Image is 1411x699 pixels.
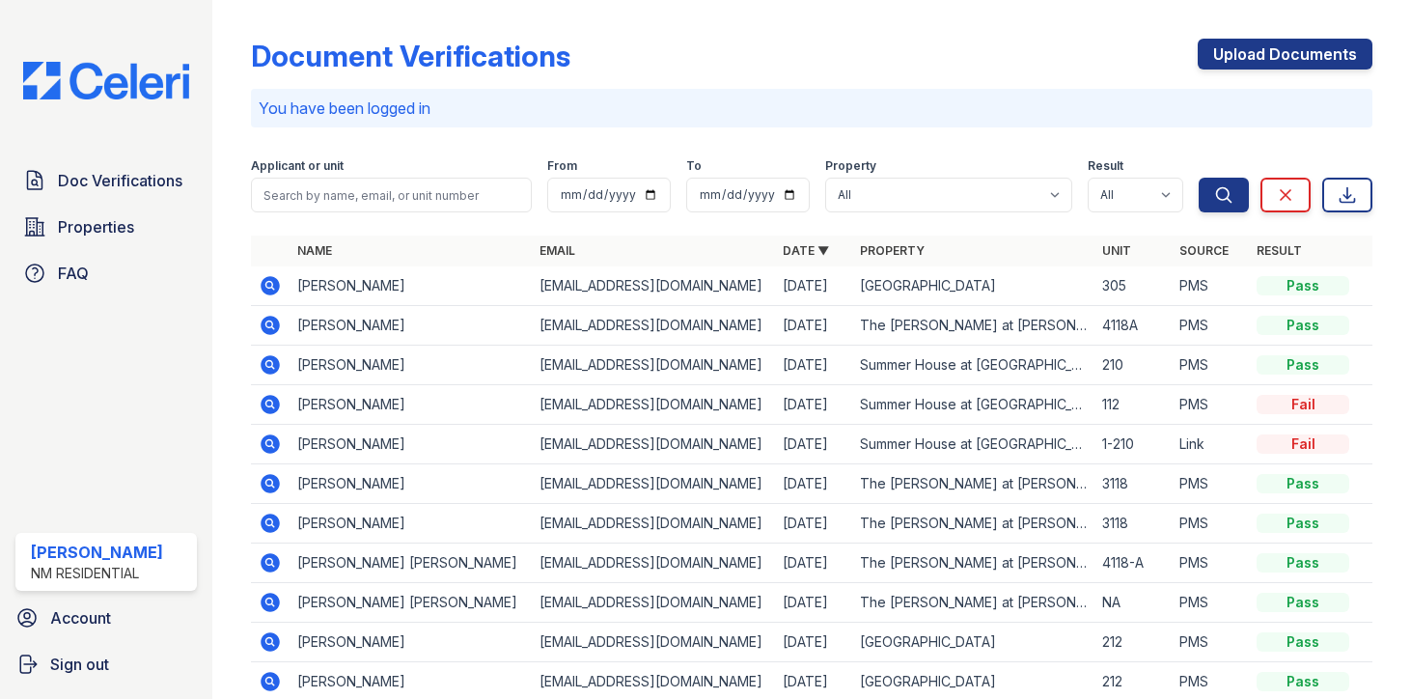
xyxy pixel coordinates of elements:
td: [GEOGRAPHIC_DATA] [852,266,1094,306]
div: Pass [1257,514,1349,533]
span: Properties [58,215,134,238]
td: Summer House at [GEOGRAPHIC_DATA] [852,346,1094,385]
label: From [547,158,577,174]
td: [EMAIL_ADDRESS][DOMAIN_NAME] [532,346,774,385]
a: Source [1179,243,1229,258]
td: [EMAIL_ADDRESS][DOMAIN_NAME] [532,425,774,464]
img: CE_Logo_Blue-a8612792a0a2168367f1c8372b55b34899dd931a85d93a1a3d3e32e68fde9ad4.png [8,62,205,99]
td: [EMAIL_ADDRESS][DOMAIN_NAME] [532,623,774,662]
td: 3118 [1094,464,1172,504]
a: Email [539,243,575,258]
div: Pass [1257,316,1349,335]
td: [PERSON_NAME] [290,623,532,662]
span: FAQ [58,262,89,285]
td: 4118-A [1094,544,1172,583]
td: [GEOGRAPHIC_DATA] [852,623,1094,662]
a: Property [860,243,925,258]
td: [EMAIL_ADDRESS][DOMAIN_NAME] [532,504,774,544]
td: [DATE] [775,306,852,346]
td: [PERSON_NAME] [PERSON_NAME] [290,583,532,623]
td: [EMAIL_ADDRESS][DOMAIN_NAME] [532,385,774,425]
td: PMS [1172,623,1249,662]
label: To [686,158,702,174]
a: Sign out [8,645,205,684]
div: NM Residential [31,564,163,583]
td: [EMAIL_ADDRESS][DOMAIN_NAME] [532,306,774,346]
td: PMS [1172,266,1249,306]
td: The [PERSON_NAME] at [PERSON_NAME][GEOGRAPHIC_DATA] [852,544,1094,583]
td: PMS [1172,464,1249,504]
span: Account [50,606,111,629]
td: Link [1172,425,1249,464]
td: [PERSON_NAME] [PERSON_NAME] [290,544,532,583]
td: Summer House at [GEOGRAPHIC_DATA] [852,425,1094,464]
div: Pass [1257,672,1349,691]
td: 212 [1094,623,1172,662]
a: Result [1257,243,1302,258]
td: 305 [1094,266,1172,306]
td: [PERSON_NAME] [290,504,532,544]
td: [DATE] [775,425,852,464]
span: Sign out [50,653,109,676]
td: The [PERSON_NAME] at [PERSON_NAME][GEOGRAPHIC_DATA] [852,583,1094,623]
td: Summer House at [GEOGRAPHIC_DATA] [852,385,1094,425]
td: [DATE] [775,464,852,504]
td: [EMAIL_ADDRESS][DOMAIN_NAME] [532,583,774,623]
a: Date ▼ [783,243,829,258]
div: Pass [1257,355,1349,375]
td: [EMAIL_ADDRESS][DOMAIN_NAME] [532,464,774,504]
td: [PERSON_NAME] [290,266,532,306]
input: Search by name, email, or unit number [251,178,532,212]
td: [DATE] [775,385,852,425]
td: PMS [1172,544,1249,583]
td: [DATE] [775,544,852,583]
div: Pass [1257,474,1349,493]
div: [PERSON_NAME] [31,541,163,564]
td: [PERSON_NAME] [290,385,532,425]
a: Properties [15,208,197,246]
td: The [PERSON_NAME] at [PERSON_NAME][GEOGRAPHIC_DATA] [852,306,1094,346]
div: Fail [1257,434,1349,454]
div: Pass [1257,593,1349,612]
label: Applicant or unit [251,158,344,174]
td: NA [1094,583,1172,623]
span: Doc Verifications [58,169,182,192]
div: Pass [1257,276,1349,295]
div: Fail [1257,395,1349,414]
a: FAQ [15,254,197,293]
td: PMS [1172,583,1249,623]
td: 4118A [1094,306,1172,346]
td: [EMAIL_ADDRESS][DOMAIN_NAME] [532,544,774,583]
td: The [PERSON_NAME] at [PERSON_NAME][GEOGRAPHIC_DATA] [852,504,1094,544]
label: Property [825,158,876,174]
td: 3118 [1094,504,1172,544]
td: [DATE] [775,583,852,623]
div: Pass [1257,632,1349,652]
td: PMS [1172,346,1249,385]
td: PMS [1172,504,1249,544]
a: Unit [1102,243,1131,258]
a: Upload Documents [1198,39,1372,70]
td: PMS [1172,385,1249,425]
a: Name [297,243,332,258]
div: Document Verifications [251,39,570,73]
a: Account [8,599,205,637]
td: [DATE] [775,266,852,306]
td: [DATE] [775,504,852,544]
td: 210 [1094,346,1172,385]
td: [EMAIL_ADDRESS][DOMAIN_NAME] [532,266,774,306]
td: [PERSON_NAME] [290,346,532,385]
div: Pass [1257,553,1349,573]
td: [PERSON_NAME] [290,464,532,504]
td: 1-210 [1094,425,1172,464]
td: [DATE] [775,623,852,662]
td: PMS [1172,306,1249,346]
td: 112 [1094,385,1172,425]
td: [PERSON_NAME] [290,425,532,464]
a: Doc Verifications [15,161,197,200]
td: The [PERSON_NAME] at [PERSON_NAME][GEOGRAPHIC_DATA] [852,464,1094,504]
label: Result [1088,158,1123,174]
td: [DATE] [775,346,852,385]
p: You have been logged in [259,97,1365,120]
